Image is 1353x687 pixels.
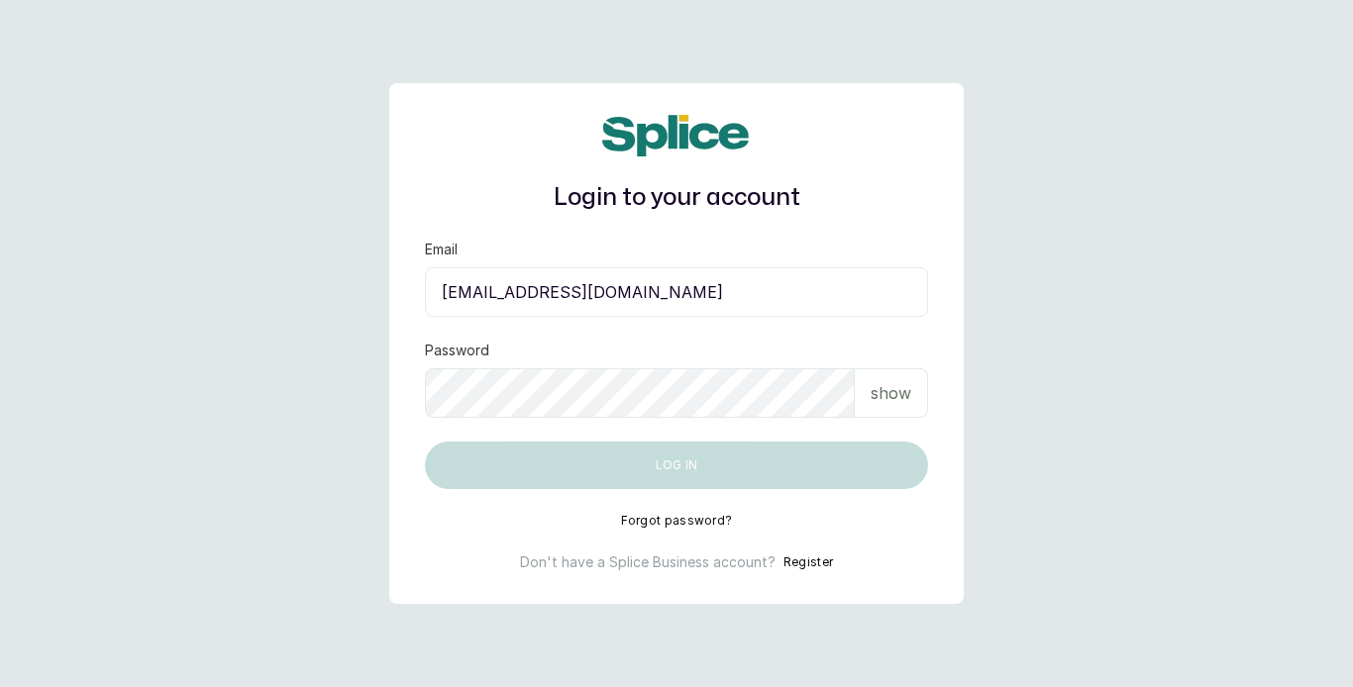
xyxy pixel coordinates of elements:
[425,341,489,360] label: Password
[425,180,928,216] h1: Login to your account
[425,240,458,259] label: Email
[871,381,911,405] p: show
[425,267,928,317] input: email@acme.com
[783,552,833,572] button: Register
[425,442,928,489] button: Log in
[520,552,776,572] p: Don't have a Splice Business account?
[621,513,733,529] button: Forgot password?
